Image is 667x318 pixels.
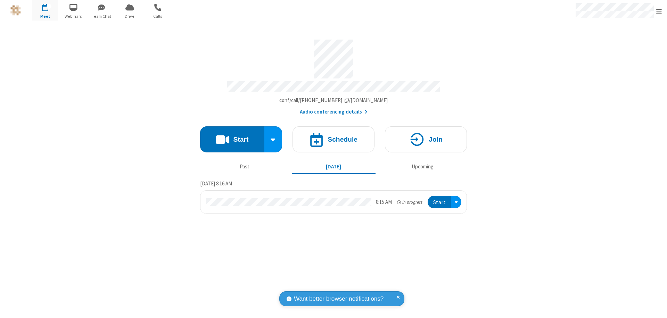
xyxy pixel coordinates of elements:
[200,34,467,116] section: Account details
[300,108,368,116] button: Audio conferencing details
[47,4,51,9] div: 1
[385,126,467,152] button: Join
[294,294,384,303] span: Want better browser notifications?
[233,136,248,143] h4: Start
[451,196,461,209] div: Open menu
[650,300,662,313] iframe: Chat
[292,160,376,173] button: [DATE]
[200,126,264,152] button: Start
[279,97,388,103] span: Copy my meeting room link
[376,198,392,206] div: 8:15 AM
[32,13,58,19] span: Meet
[200,180,232,187] span: [DATE] 8:16 AM
[428,196,451,209] button: Start
[328,136,357,143] h4: Schedule
[60,13,87,19] span: Webinars
[89,13,115,19] span: Team Chat
[117,13,143,19] span: Drive
[293,126,374,152] button: Schedule
[200,179,467,214] section: Today's Meetings
[381,160,464,173] button: Upcoming
[429,136,443,143] h4: Join
[397,199,422,206] em: in progress
[279,97,388,104] button: Copy my meeting room linkCopy my meeting room link
[203,160,287,173] button: Past
[264,126,282,152] div: Start conference options
[10,5,21,16] img: QA Selenium DO NOT DELETE OR CHANGE
[145,13,171,19] span: Calls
